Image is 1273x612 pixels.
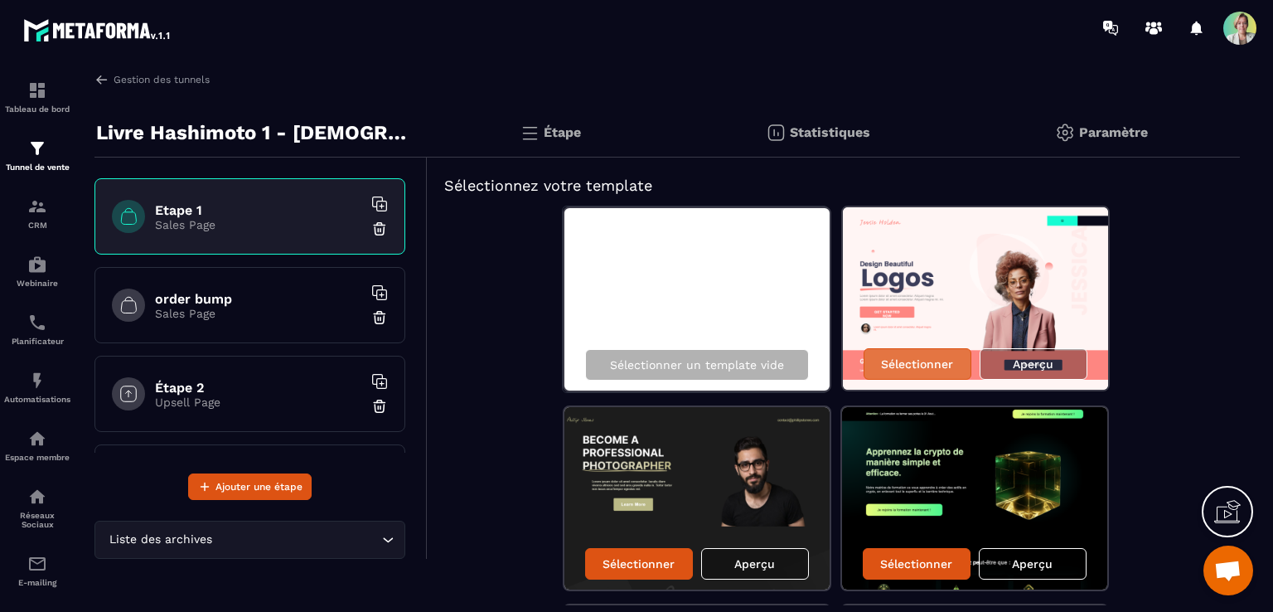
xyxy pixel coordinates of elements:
input: Search for option [215,531,378,549]
img: trash [371,398,388,415]
a: emailemailE-mailing [4,542,70,600]
p: Sélectionner [603,557,675,571]
p: Sélectionner [880,557,952,571]
p: Sélectionner [881,357,953,371]
a: Gestion des tunnels [94,72,210,87]
img: image [564,407,830,590]
a: formationformationCRM [4,184,70,242]
p: Aperçu [734,557,775,571]
p: Upsell Page [155,396,362,409]
img: automations [27,371,47,391]
img: trash [371,309,388,326]
h6: Étape 2 [155,380,362,396]
img: bars.0d591741.svg [520,123,540,143]
img: stats.20deebd0.svg [766,123,786,143]
a: schedulerschedulerPlanificateur [4,300,70,358]
a: Ouvrir le chat [1203,546,1253,595]
a: formationformationTableau de bord [4,68,70,126]
p: Automatisations [4,395,70,404]
p: Tableau de bord [4,104,70,114]
p: Aperçu [1012,557,1053,571]
p: Étape [544,124,581,140]
a: formationformationTunnel de vente [4,126,70,184]
img: setting-gr.5f69749f.svg [1055,123,1075,143]
h5: Sélectionnez votre template [444,174,1223,197]
p: Webinaire [4,279,70,288]
img: arrow [94,72,109,87]
img: email [27,554,47,574]
p: Aperçu [1013,357,1053,371]
p: Planificateur [4,337,70,346]
img: social-network [27,487,47,507]
a: automationsautomationsAutomatisations [4,358,70,416]
img: image [843,207,1108,390]
span: Ajouter une étape [215,478,303,495]
button: Ajouter une étape [188,474,312,500]
p: Espace membre [4,453,70,462]
p: Statistiques [790,124,870,140]
h6: Etape 1 [155,202,362,218]
a: automationsautomationsWebinaire [4,242,70,300]
img: scheduler [27,313,47,333]
a: social-networksocial-networkRéseaux Sociaux [4,474,70,542]
p: CRM [4,221,70,230]
p: Livre Hashimoto 1 - [DEMOGRAPHIC_DATA] suppléments - Stop Hashimoto [96,116,415,149]
img: logo [23,15,172,45]
img: formation [27,197,47,216]
h6: order bump [155,291,362,307]
img: formation [27,80,47,100]
div: Search for option [94,521,405,559]
p: E-mailing [4,578,70,587]
p: Réseaux Sociaux [4,511,70,529]
img: trash [371,221,388,237]
img: image [842,407,1107,590]
a: automationsautomationsEspace membre [4,416,70,474]
p: Sales Page [155,307,362,320]
p: Sélectionner un template vide [610,358,784,372]
p: Sales Page [155,218,362,231]
img: automations [27,255,47,274]
p: Paramètre [1079,124,1148,140]
img: formation [27,138,47,158]
img: automations [27,429,47,449]
span: Liste des archives [105,531,215,549]
p: Tunnel de vente [4,163,70,172]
